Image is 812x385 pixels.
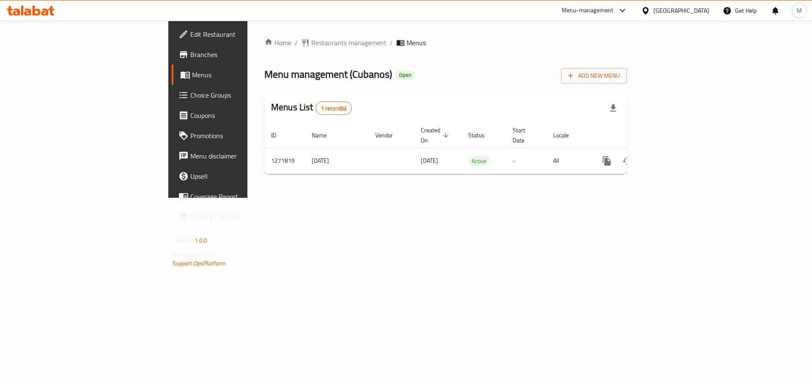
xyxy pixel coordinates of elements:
[172,186,304,207] a: Coverage Report
[173,249,211,260] span: Get support on:
[395,70,415,80] div: Open
[395,71,415,79] span: Open
[553,130,580,140] span: Locale
[190,131,297,141] span: Promotions
[797,6,802,15] span: M
[172,146,304,166] a: Menu disclaimer
[561,68,627,84] button: Add New Menu
[590,123,685,148] th: Actions
[172,207,304,227] a: Grocery Checklist
[192,70,297,80] span: Menus
[568,71,620,81] span: Add New Menu
[301,38,387,48] a: Restaurants management
[190,212,297,222] span: Grocery Checklist
[311,38,387,48] span: Restaurants management
[315,101,352,115] div: Total records count
[513,125,536,145] span: Start Date
[506,148,546,174] td: -
[375,130,404,140] span: Vendor
[603,98,623,118] div: Export file
[172,105,304,126] a: Coupons
[271,130,287,140] span: ID
[264,65,392,84] span: Menu management ( ⁠Cubanos )
[468,156,490,166] span: Active
[406,38,426,48] span: Menus
[305,148,368,174] td: [DATE]
[653,6,709,15] div: [GEOGRAPHIC_DATA]
[173,235,193,246] span: Version:
[172,126,304,146] a: Promotions
[390,38,393,48] li: /
[312,130,337,140] span: Name
[316,104,352,112] span: 1 record(s)
[190,110,297,120] span: Coupons
[597,151,617,171] button: more
[172,65,304,85] a: Menus
[172,44,304,65] a: Branches
[421,155,438,166] span: [DATE]
[421,125,451,145] span: Created On
[271,101,352,115] h2: Menus List
[172,166,304,186] a: Upsell
[264,38,627,48] nav: breadcrumb
[546,148,590,174] td: All
[172,24,304,44] a: Edit Restaurant
[190,49,297,60] span: Branches
[190,151,297,161] span: Menu disclaimer
[173,258,226,269] a: Support.OpsPlatform
[195,235,208,246] span: 1.0.0
[190,90,297,100] span: Choice Groups
[190,29,297,39] span: Edit Restaurant
[172,85,304,105] a: Choice Groups
[264,123,685,174] table: enhanced table
[562,5,614,16] div: Menu-management
[468,130,496,140] span: Status
[190,191,297,202] span: Coverage Report
[190,171,297,181] span: Upsell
